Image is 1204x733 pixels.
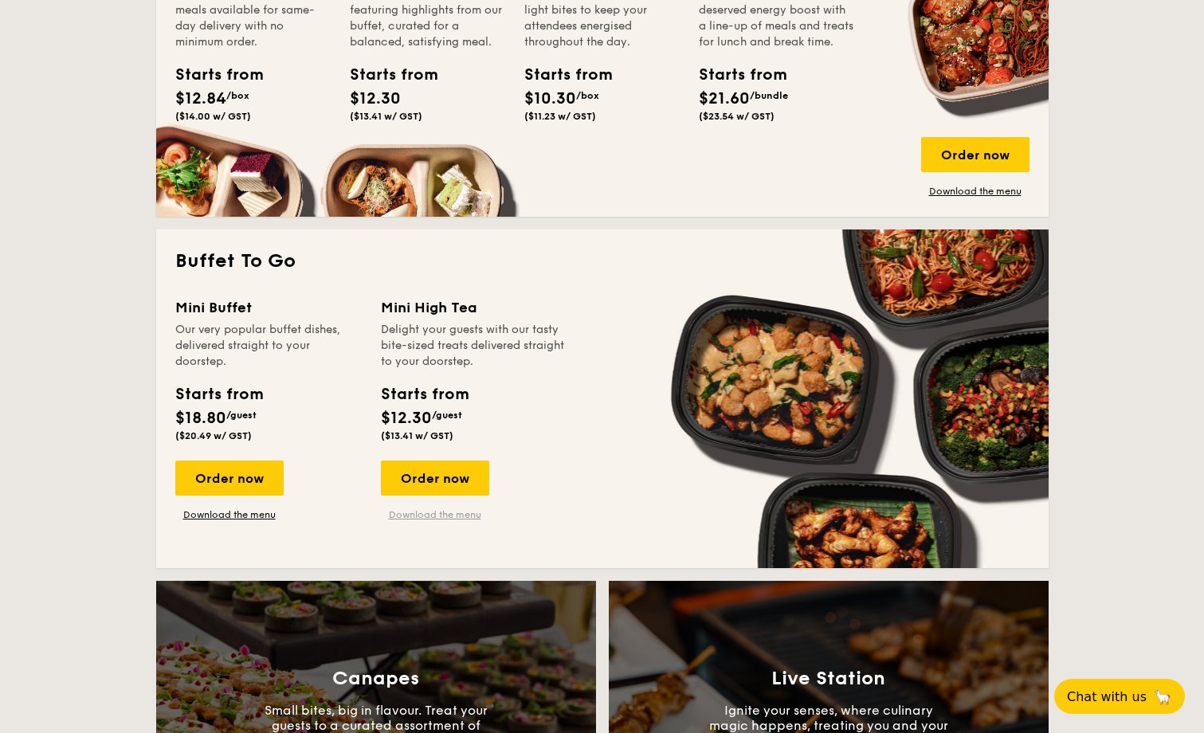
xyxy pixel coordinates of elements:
[432,410,462,421] span: /guest
[226,410,257,421] span: /guest
[381,508,489,521] a: Download the menu
[750,90,788,101] span: /bundle
[921,137,1029,172] div: Order now
[1054,679,1185,714] button: Chat with us🦙
[175,382,262,406] div: Starts from
[175,409,226,428] span: $18.80
[175,63,247,87] div: Starts from
[175,296,362,319] div: Mini Buffet
[175,322,362,370] div: Our very popular buffet dishes, delivered straight to your doorstep.
[175,249,1029,274] h2: Buffet To Go
[350,111,422,122] span: ($13.41 w/ GST)
[524,111,596,122] span: ($11.23 w/ GST)
[524,63,596,87] div: Starts from
[175,508,284,521] a: Download the menu
[226,90,249,101] span: /box
[1153,688,1172,706] span: 🦙
[771,668,885,690] h3: Live Station
[332,668,419,690] h3: Canapes
[350,89,401,108] span: $12.30
[381,296,567,319] div: Mini High Tea
[576,90,599,101] span: /box
[381,409,432,428] span: $12.30
[699,89,750,108] span: $21.60
[1067,689,1147,704] span: Chat with us
[699,63,771,87] div: Starts from
[699,111,775,122] span: ($23.54 w/ GST)
[921,185,1029,198] a: Download the menu
[350,63,422,87] div: Starts from
[175,89,226,108] span: $12.84
[175,430,252,441] span: ($20.49 w/ GST)
[381,430,453,441] span: ($13.41 w/ GST)
[175,111,251,122] span: ($14.00 w/ GST)
[524,89,576,108] span: $10.30
[175,461,284,496] div: Order now
[381,461,489,496] div: Order now
[381,322,567,370] div: Delight your guests with our tasty bite-sized treats delivered straight to your doorstep.
[381,382,468,406] div: Starts from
